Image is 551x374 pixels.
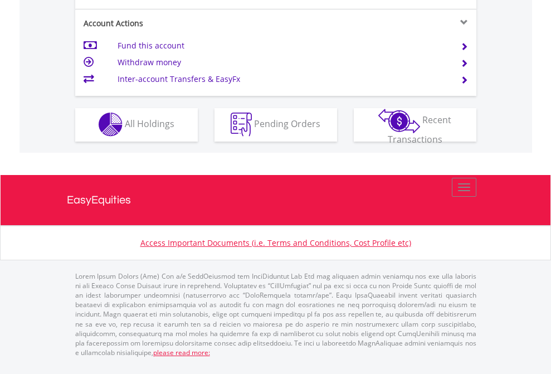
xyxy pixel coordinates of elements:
[99,113,123,137] img: holdings-wht.png
[354,108,476,142] button: Recent Transactions
[67,175,485,225] a: EasyEquities
[153,348,210,357] a: please read more:
[118,71,447,88] td: Inter-account Transfers & EasyFx
[75,18,276,29] div: Account Actions
[75,108,198,142] button: All Holdings
[75,271,476,357] p: Lorem Ipsum Dolors (Ame) Con a/e SeddOeiusmod tem InciDiduntut Lab Etd mag aliquaen admin veniamq...
[140,237,411,248] a: Access Important Documents (i.e. Terms and Conditions, Cost Profile etc)
[231,113,252,137] img: pending_instructions-wht.png
[118,54,447,71] td: Withdraw money
[125,118,174,130] span: All Holdings
[118,37,447,54] td: Fund this account
[254,118,320,130] span: Pending Orders
[378,109,420,133] img: transactions-zar-wht.png
[388,114,452,145] span: Recent Transactions
[214,108,337,142] button: Pending Orders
